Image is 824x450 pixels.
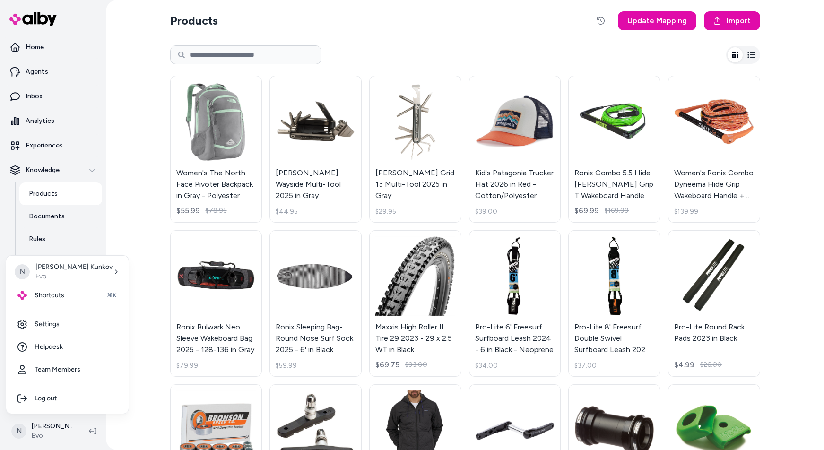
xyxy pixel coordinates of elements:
p: Products [29,189,58,199]
p: Inbox [26,92,43,101]
p: Documents [29,212,65,221]
p: Evo [35,272,113,281]
p: Rules [29,234,45,244]
img: alby Logo [17,291,27,300]
p: Experiences [26,141,63,150]
span: Helpdesk [35,342,63,352]
p: [PERSON_NAME] [31,422,74,431]
a: Team Members [10,358,125,381]
h2: Products [170,13,218,28]
span: N [15,264,30,279]
span: ⌘K [107,292,117,299]
span: Update Mapping [627,15,687,26]
div: Log out [10,387,125,410]
p: Analytics [26,116,54,126]
span: Evo [31,431,74,441]
span: N [11,424,26,439]
span: Shortcuts [35,291,64,300]
img: alby Logo [9,12,57,26]
p: [PERSON_NAME] Kunkov [35,262,113,272]
p: Knowledge [26,165,60,175]
a: Settings [10,313,125,336]
p: Home [26,43,44,52]
span: Import [727,15,751,26]
p: Agents [26,67,48,77]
